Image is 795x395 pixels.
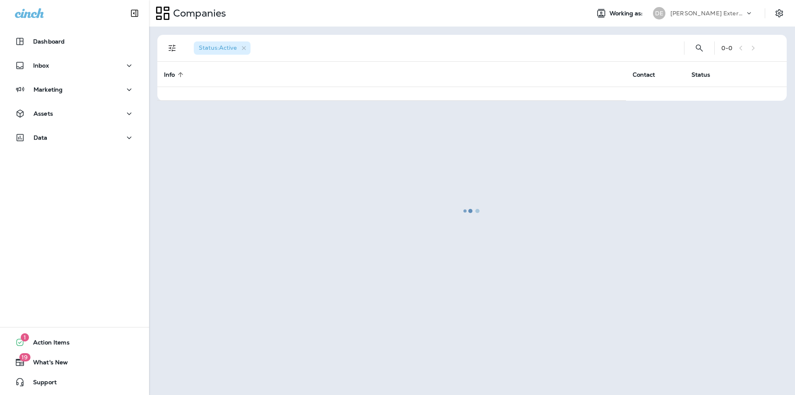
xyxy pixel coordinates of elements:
button: Inbox [8,57,141,74]
span: Working as: [609,10,645,17]
button: Data [8,129,141,146]
span: 1 [21,333,29,342]
p: Assets [34,110,53,117]
span: 19 [19,353,30,361]
div: DE [653,7,665,19]
button: Settings [772,6,787,21]
p: Data [34,134,48,141]
span: Action Items [25,339,70,349]
p: Companies [170,7,226,19]
span: What's New [25,359,68,369]
span: Support [25,379,57,389]
p: Marketing [34,86,63,93]
button: Assets [8,105,141,122]
button: 19What's New [8,354,141,371]
button: Support [8,374,141,390]
p: Inbox [33,62,49,69]
button: 1Action Items [8,334,141,351]
p: Dashboard [33,38,65,45]
button: Collapse Sidebar [123,5,146,22]
p: [PERSON_NAME] Exterminating [670,10,745,17]
button: Dashboard [8,33,141,50]
button: Marketing [8,81,141,98]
